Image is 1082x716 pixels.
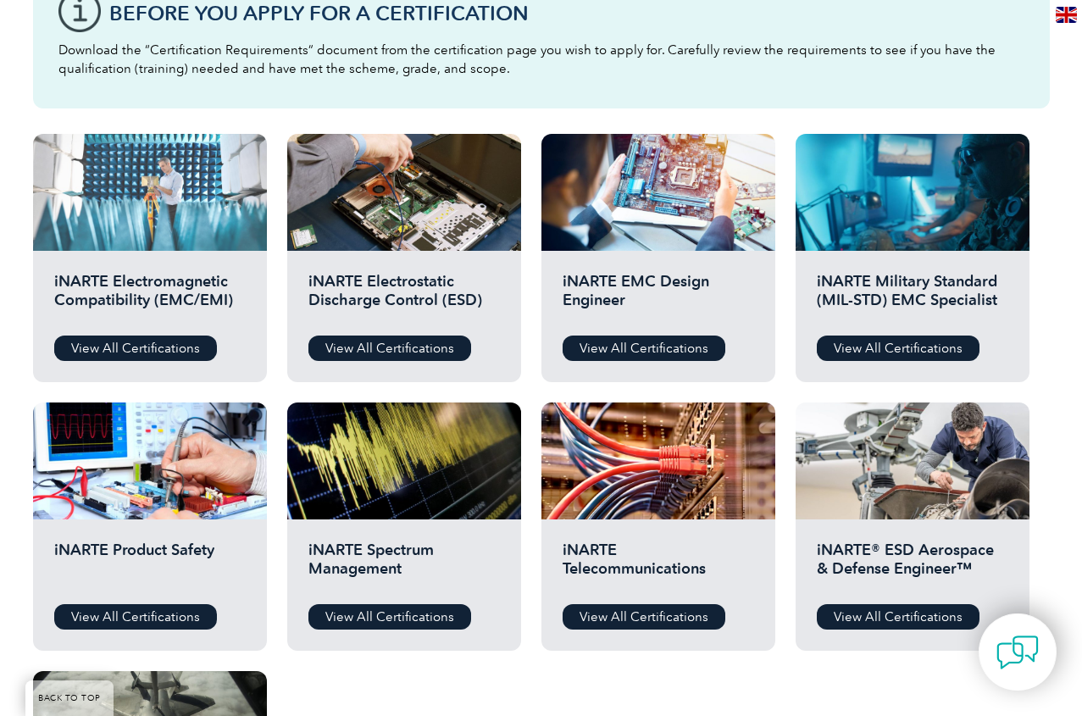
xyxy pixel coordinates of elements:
[54,272,246,323] h2: iNARTE Electromagnetic Compatibility (EMC/EMI)
[1056,7,1077,23] img: en
[817,336,979,361] a: View All Certifications
[563,541,754,591] h2: iNARTE Telecommunications
[25,680,114,716] a: BACK TO TOP
[54,541,246,591] h2: iNARTE Product Safety
[109,3,1024,24] h3: Before You Apply For a Certification
[817,272,1008,323] h2: iNARTE Military Standard (MIL-STD) EMC Specialist
[817,604,979,630] a: View All Certifications
[996,631,1039,674] img: contact-chat.png
[563,272,754,323] h2: iNARTE EMC Design Engineer
[58,41,1024,78] p: Download the “Certification Requirements” document from the certification page you wish to apply ...
[563,336,725,361] a: View All Certifications
[308,541,500,591] h2: iNARTE Spectrum Management
[308,336,471,361] a: View All Certifications
[308,604,471,630] a: View All Certifications
[54,604,217,630] a: View All Certifications
[563,604,725,630] a: View All Certifications
[817,541,1008,591] h2: iNARTE® ESD Aerospace & Defense Engineer™
[54,336,217,361] a: View All Certifications
[308,272,500,323] h2: iNARTE Electrostatic Discharge Control (ESD)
